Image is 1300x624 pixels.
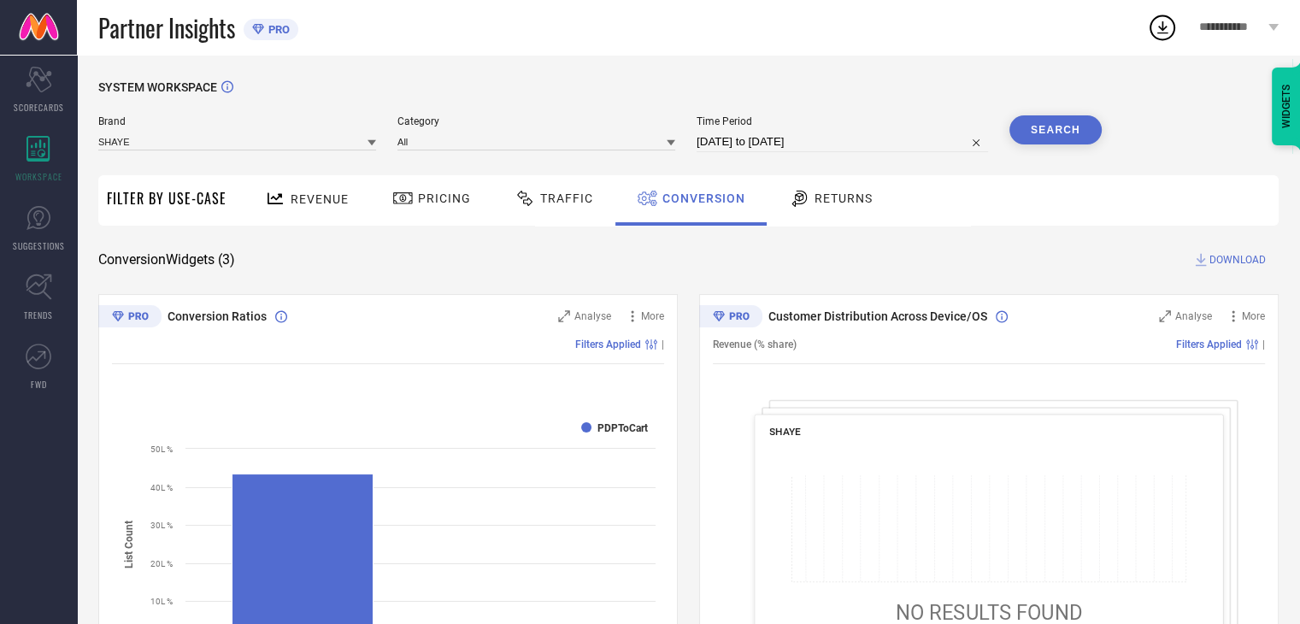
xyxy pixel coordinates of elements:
span: Filters Applied [1176,338,1242,350]
span: DOWNLOAD [1209,251,1266,268]
span: TRENDS [24,309,53,321]
span: Pricing [418,191,471,205]
span: PRO [264,23,290,36]
span: Conversion [662,191,745,205]
span: Partner Insights [98,10,235,45]
span: Traffic [540,191,593,205]
text: PDPToCart [597,422,648,434]
div: Premium [98,305,162,331]
span: Analyse [574,310,611,322]
text: 40L % [150,483,173,492]
text: 20L % [150,559,173,568]
div: Open download list [1147,12,1178,43]
span: FWD [31,378,47,391]
button: Search [1009,115,1102,144]
span: WORKSPACE [15,170,62,183]
span: SHAYE [769,426,801,438]
span: Conversion Ratios [168,309,267,323]
span: Customer Distribution Across Device/OS [768,309,987,323]
span: Brand [98,115,376,127]
span: Revenue [291,192,349,206]
text: 50L % [150,444,173,454]
svg: Zoom [558,310,570,322]
span: SYSTEM WORKSPACE [98,80,217,94]
div: Premium [699,305,762,331]
span: More [641,310,664,322]
span: More [1242,310,1265,322]
span: Revenue (% share) [713,338,797,350]
span: Category [397,115,675,127]
input: Select time period [697,132,988,152]
span: Conversion Widgets ( 3 ) [98,251,235,268]
span: SUGGESTIONS [13,239,65,252]
span: Filters Applied [575,338,641,350]
span: | [1262,338,1265,350]
span: | [662,338,664,350]
span: Analyse [1175,310,1212,322]
span: Filter By Use-Case [107,188,226,209]
span: SCORECARDS [14,101,64,114]
span: Returns [815,191,873,205]
svg: Zoom [1159,310,1171,322]
tspan: List Count [123,520,135,568]
text: 30L % [150,521,173,530]
text: 10L % [150,597,173,606]
span: Time Period [697,115,988,127]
